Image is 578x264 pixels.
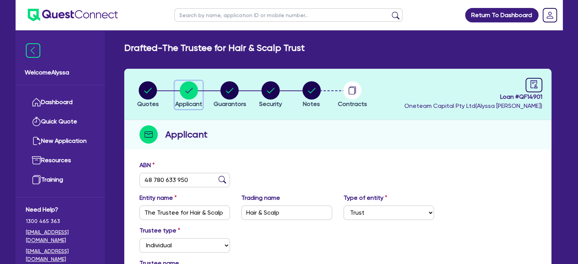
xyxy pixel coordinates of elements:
a: Quick Quote [26,112,95,131]
img: icon-menu-close [26,43,40,58]
label: Entity name [139,193,177,202]
img: quick-quote [32,117,41,126]
input: Search by name, application ID or mobile number... [174,8,402,22]
span: Need Help? [26,205,95,214]
a: [EMAIL_ADDRESS][DOMAIN_NAME] [26,247,95,263]
label: ABN [139,161,155,170]
label: Trustee type [139,226,180,235]
span: Welcome Alyssa [25,68,96,77]
span: Guarantors [213,100,246,107]
a: New Application [26,131,95,151]
img: new-application [32,136,41,145]
a: Training [26,170,95,190]
span: Security [259,100,282,107]
img: quest-connect-logo-blue [28,9,118,21]
span: Applicant [175,100,202,107]
span: Contracts [338,100,367,107]
h2: Applicant [165,128,207,141]
button: Guarantors [213,81,246,109]
button: Applicant [175,81,203,109]
span: 1300 465 363 [26,217,95,225]
a: Dashboard [26,93,95,112]
h2: Drafted - The Trustee for Hair & Scalp Trust [124,43,305,54]
button: Security [259,81,282,109]
a: Return To Dashboard [465,8,538,22]
img: abn-lookup icon [219,176,226,183]
label: Trading name [241,193,280,202]
a: audit [526,78,542,92]
button: Notes [302,81,321,109]
span: audit [530,80,538,89]
img: resources [32,156,41,165]
span: Loan # QF14901 [404,92,542,101]
span: Oneteam Capital Pty Ltd ( Alyssa [PERSON_NAME] ) [404,102,542,109]
label: Type of entity [344,193,387,202]
a: [EMAIL_ADDRESS][DOMAIN_NAME] [26,228,95,244]
img: training [32,175,41,184]
a: Resources [26,151,95,170]
img: step-icon [139,125,158,144]
span: Notes [303,100,320,107]
button: Contracts [337,81,367,109]
a: Dropdown toggle [540,5,560,25]
button: Quotes [137,81,159,109]
span: Quotes [137,100,159,107]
